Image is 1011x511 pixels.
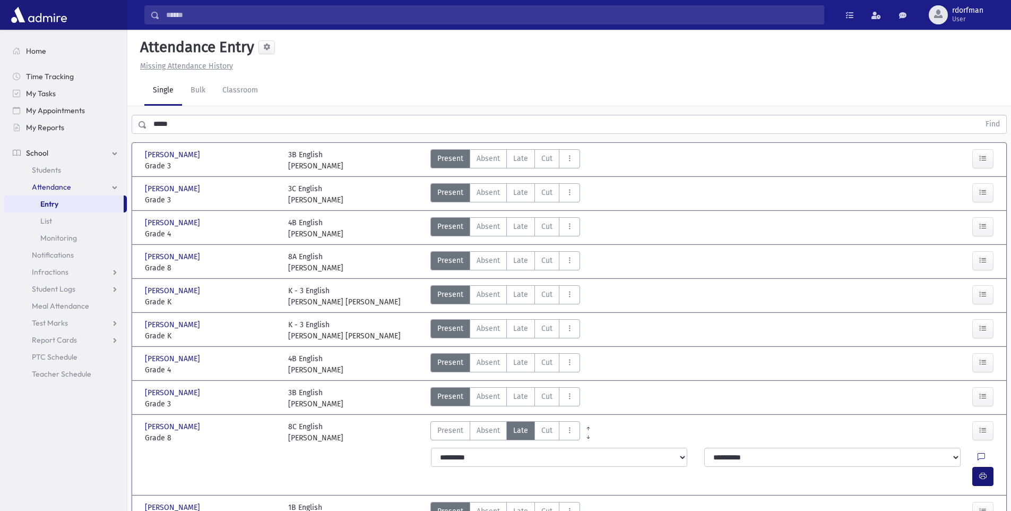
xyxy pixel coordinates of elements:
[145,217,202,228] span: [PERSON_NAME]
[430,421,580,444] div: AttTypes
[145,251,202,262] span: [PERSON_NAME]
[26,72,74,81] span: Time Tracking
[4,297,127,314] a: Meal Attendance
[4,314,127,331] a: Test Marks
[32,165,61,175] span: Students
[437,391,463,402] span: Present
[26,148,48,158] span: School
[430,285,580,308] div: AttTypes
[430,319,580,342] div: AttTypes
[430,251,580,274] div: AttTypes
[437,221,463,232] span: Present
[26,46,46,56] span: Home
[541,425,552,436] span: Cut
[477,221,500,232] span: Absent
[8,4,70,25] img: AdmirePro
[437,153,463,164] span: Present
[145,285,202,296] span: [PERSON_NAME]
[4,85,127,102] a: My Tasks
[4,348,127,365] a: PTC Schedule
[513,187,528,198] span: Late
[214,76,266,106] a: Classroom
[437,187,463,198] span: Present
[288,285,401,308] div: K - 3 English [PERSON_NAME] [PERSON_NAME]
[477,255,500,266] span: Absent
[32,182,71,192] span: Attendance
[140,62,233,71] u: Missing Attendance History
[541,221,552,232] span: Cut
[145,149,202,160] span: [PERSON_NAME]
[145,387,202,398] span: [PERSON_NAME]
[32,352,77,362] span: PTC Schedule
[4,195,124,212] a: Entry
[513,391,528,402] span: Late
[4,246,127,263] a: Notifications
[430,217,580,240] div: AttTypes
[182,76,214,106] a: Bulk
[952,15,983,23] span: User
[437,289,463,300] span: Present
[26,123,64,132] span: My Reports
[513,323,528,334] span: Late
[477,323,500,334] span: Absent
[477,391,500,402] span: Absent
[4,178,127,195] a: Attendance
[288,149,343,172] div: 3B English [PERSON_NAME]
[4,68,127,85] a: Time Tracking
[145,421,202,432] span: [PERSON_NAME]
[541,357,552,368] span: Cut
[145,330,278,342] span: Grade K
[26,89,56,98] span: My Tasks
[477,187,500,198] span: Absent
[288,217,343,240] div: 4B English [PERSON_NAME]
[513,255,528,266] span: Late
[145,398,278,410] span: Grade 3
[430,149,580,172] div: AttTypes
[541,153,552,164] span: Cut
[160,5,824,24] input: Search
[26,106,85,115] span: My Appointments
[437,323,463,334] span: Present
[541,187,552,198] span: Cut
[437,357,463,368] span: Present
[4,119,127,136] a: My Reports
[952,6,983,15] span: rdorfman
[288,421,343,444] div: 8C English [PERSON_NAME]
[513,425,528,436] span: Late
[40,199,58,209] span: Entry
[145,296,278,308] span: Grade K
[32,284,75,294] span: Student Logs
[144,76,182,106] a: Single
[145,319,202,330] span: [PERSON_NAME]
[145,364,278,376] span: Grade 4
[430,387,580,410] div: AttTypes
[541,255,552,266] span: Cut
[4,331,127,348] a: Report Cards
[4,42,127,59] a: Home
[513,357,528,368] span: Late
[4,161,127,178] a: Students
[288,387,343,410] div: 3B English [PERSON_NAME]
[4,365,127,382] a: Teacher Schedule
[145,183,202,194] span: [PERSON_NAME]
[513,153,528,164] span: Late
[32,267,68,277] span: Infractions
[40,233,77,243] span: Monitoring
[136,38,254,56] h5: Attendance Entry
[4,144,127,161] a: School
[32,301,89,311] span: Meal Attendance
[477,153,500,164] span: Absent
[4,263,127,280] a: Infractions
[430,183,580,206] div: AttTypes
[145,228,278,240] span: Grade 4
[145,432,278,444] span: Grade 8
[4,229,127,246] a: Monitoring
[288,251,343,274] div: 8A English [PERSON_NAME]
[32,250,74,260] span: Notifications
[541,289,552,300] span: Cut
[4,212,127,229] a: List
[437,255,463,266] span: Present
[979,115,1006,133] button: Find
[513,289,528,300] span: Late
[430,353,580,376] div: AttTypes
